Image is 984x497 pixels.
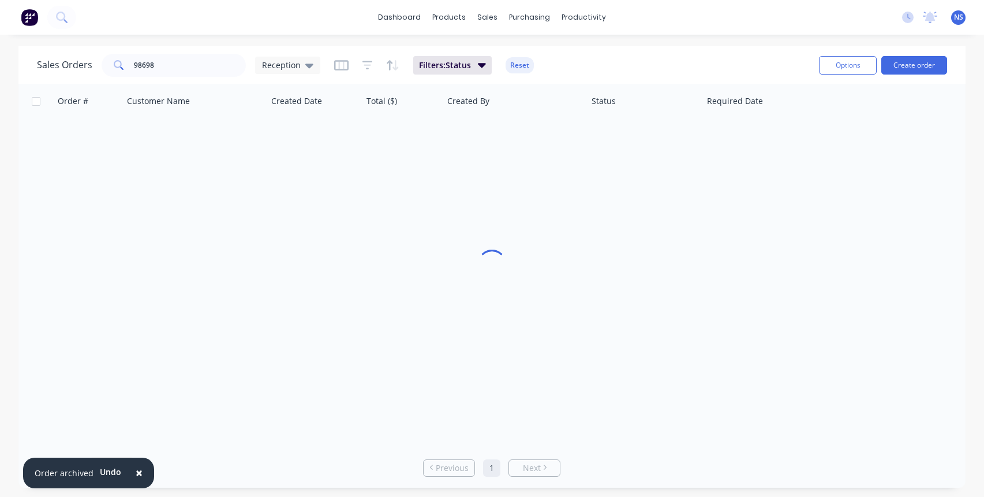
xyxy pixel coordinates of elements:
[819,56,877,75] button: Options
[592,95,616,107] div: Status
[556,9,612,26] div: productivity
[413,56,492,75] button: Filters:Status
[124,459,154,487] button: Close
[523,462,541,474] span: Next
[93,463,128,481] button: Undo
[447,95,489,107] div: Created By
[134,54,246,77] input: Search...
[37,60,92,71] h1: Sales Orders
[419,60,471,71] span: Filters: Status
[271,95,322,107] div: Created Date
[424,462,474,474] a: Previous page
[366,95,397,107] div: Total ($)
[954,12,963,23] span: NS
[707,95,763,107] div: Required Date
[58,95,88,107] div: Order #
[881,56,947,75] button: Create order
[262,59,301,71] span: Reception
[483,459,500,477] a: Page 1 is your current page
[136,465,143,481] span: ×
[35,467,93,479] div: Order archived
[426,9,472,26] div: products
[506,57,534,73] button: Reset
[436,462,469,474] span: Previous
[418,459,565,477] ul: Pagination
[509,462,560,474] a: Next page
[127,95,190,107] div: Customer Name
[472,9,503,26] div: sales
[372,9,426,26] a: dashboard
[503,9,556,26] div: purchasing
[21,9,38,26] img: Factory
